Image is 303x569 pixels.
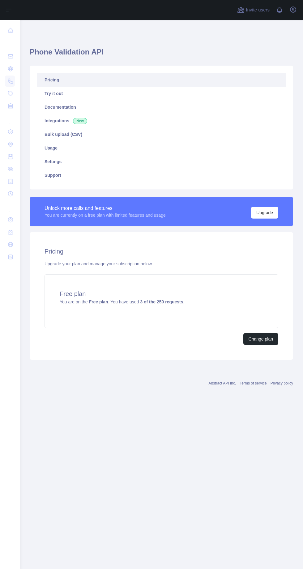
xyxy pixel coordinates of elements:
a: Settings [37,155,286,168]
a: Bulk upload (CSV) [37,128,286,141]
span: You are on the . You have used . [60,299,184,304]
div: ... [5,201,15,213]
strong: Free plan [89,299,108,304]
div: ... [5,37,15,50]
a: Abstract API Inc. [209,381,236,385]
a: Support [37,168,286,182]
span: Invite users [246,7,270,14]
a: Terms of service [240,381,267,385]
a: Documentation [37,100,286,114]
a: Try it out [37,87,286,100]
div: You are currently on a free plan with limited features and usage [45,212,166,218]
a: Usage [37,141,286,155]
div: ... [5,113,15,125]
a: Privacy policy [271,381,293,385]
button: Upgrade [251,207,278,219]
strong: 3 of the 250 requests [140,299,183,304]
h1: Phone Validation API [30,47,293,62]
span: New [73,118,87,124]
div: Upgrade your plan and manage your subscription below. [45,261,278,267]
button: Invite users [236,5,271,15]
a: Integrations New [37,114,286,128]
a: Pricing [37,73,286,87]
h2: Pricing [45,247,278,256]
button: Change plan [243,333,278,345]
h4: Free plan [60,289,263,298]
div: Unlock more calls and features [45,205,166,212]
